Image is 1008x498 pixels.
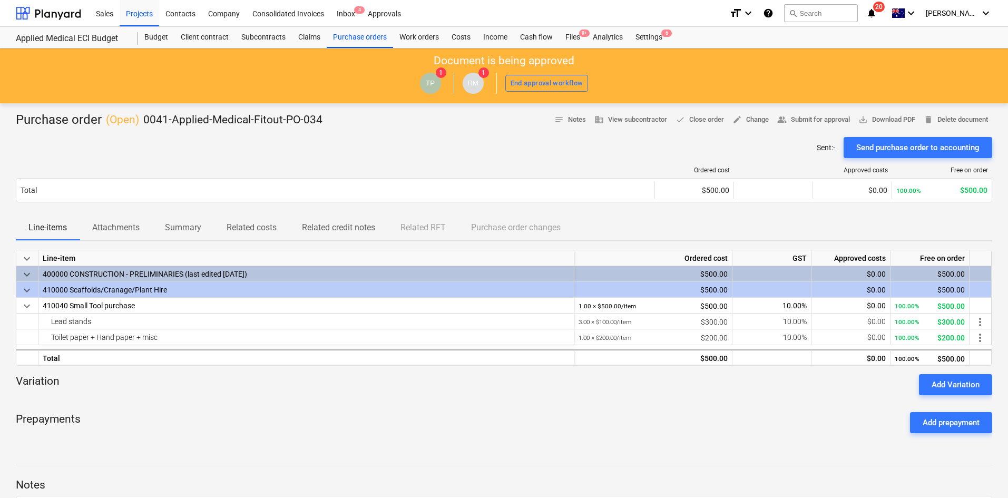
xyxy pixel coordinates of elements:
[919,374,992,395] button: Add Variation
[463,73,484,94] div: Rowan MacDonald
[21,300,33,313] span: keyboard_arrow_down
[895,266,965,282] div: $500.00
[477,27,514,48] a: Income
[590,112,671,128] button: View subcontractor
[895,318,919,326] small: 100.00%
[816,329,886,345] div: $0.00
[924,114,988,126] span: Delete document
[732,298,811,314] div: 10.00%
[742,7,755,19] i: keyboard_arrow_down
[905,7,917,19] i: keyboard_arrow_down
[811,250,890,266] div: Approved costs
[327,27,393,48] div: Purchase orders
[579,298,728,314] div: $500.00
[858,114,915,126] span: Download PDF
[896,187,921,194] small: 100.00%
[896,186,987,194] div: $500.00
[729,7,742,19] i: format_size
[924,115,933,124] span: delete
[773,112,854,128] button: Submit for approval
[974,331,986,344] span: more_vert
[28,221,67,234] p: Line-items
[393,27,445,48] a: Work orders
[926,9,978,17] span: [PERSON_NAME]
[816,282,886,298] div: $0.00
[919,112,992,128] button: Delete document
[21,252,33,265] span: keyboard_arrow_down
[579,302,636,310] small: 1.00 × $500.00 / item
[858,115,868,124] span: save_alt
[816,314,886,329] div: $0.00
[43,301,135,310] span: 410040 Small Tool purchase
[16,112,322,129] div: Purchase order
[895,282,965,298] div: $500.00
[763,7,774,19] i: Knowledge base
[579,329,728,346] div: $200.00
[478,67,489,78] span: 1
[629,27,669,48] div: Settings
[816,298,886,314] div: $0.00
[732,114,769,126] span: Change
[955,447,1008,498] iframe: Chat Widget
[165,221,201,234] p: Summary
[143,113,322,128] p: 0041-Applied-Medical-Fitout-PO-034
[16,374,60,395] p: Variation
[302,221,375,234] p: Related credit notes
[844,137,992,158] button: Send purchase order to accounting
[974,316,986,328] span: more_vert
[594,115,604,124] span: business
[554,115,564,124] span: notes
[92,221,140,234] p: Attachments
[895,314,965,330] div: $300.00
[21,284,33,297] span: keyboard_arrow_down
[890,250,970,266] div: Free on order
[732,329,811,345] div: 10.00%
[732,250,811,266] div: GST
[174,27,235,48] a: Client contract
[817,142,835,153] p: Sent : -
[43,329,570,345] div: Toilet paper + Hand paper + misc
[21,186,37,194] div: Total
[895,298,965,314] div: $500.00
[426,79,435,87] span: TP
[932,378,980,392] div: Add Variation
[866,7,877,19] i: notifications
[777,114,850,126] span: Submit for approval
[579,282,728,298] div: $500.00
[579,350,728,366] div: $500.00
[43,282,570,297] div: 410000 Scaffolds/Cranage/Plant Hire
[106,113,139,128] p: ( Open )
[659,167,730,174] div: Ordered cost
[38,250,574,266] div: Line-item
[514,27,559,48] a: Cash flow
[43,266,570,281] div: 400000 CONSTRUCTION - PRELIMINARIES (last edited 12 May 2025)
[661,30,672,37] span: 6
[910,412,992,433] button: Add prepayment
[445,27,477,48] div: Costs
[292,27,327,48] a: Claims
[671,112,728,128] button: Close order
[777,115,787,124] span: people_alt
[235,27,292,48] a: Subcontracts
[816,350,886,366] div: $0.00
[554,114,586,126] span: Notes
[434,54,574,69] p: Document is being approved
[579,266,728,282] div: $500.00
[16,478,992,493] p: Notes
[550,112,590,128] button: Notes
[16,33,125,44] div: Applied Medical ECI Budget
[511,77,583,90] div: End approval workflow
[436,67,446,78] span: 1
[817,186,887,194] div: $0.00
[579,314,728,330] div: $300.00
[227,221,277,234] p: Related costs
[586,27,629,48] a: Analytics
[980,7,992,19] i: keyboard_arrow_down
